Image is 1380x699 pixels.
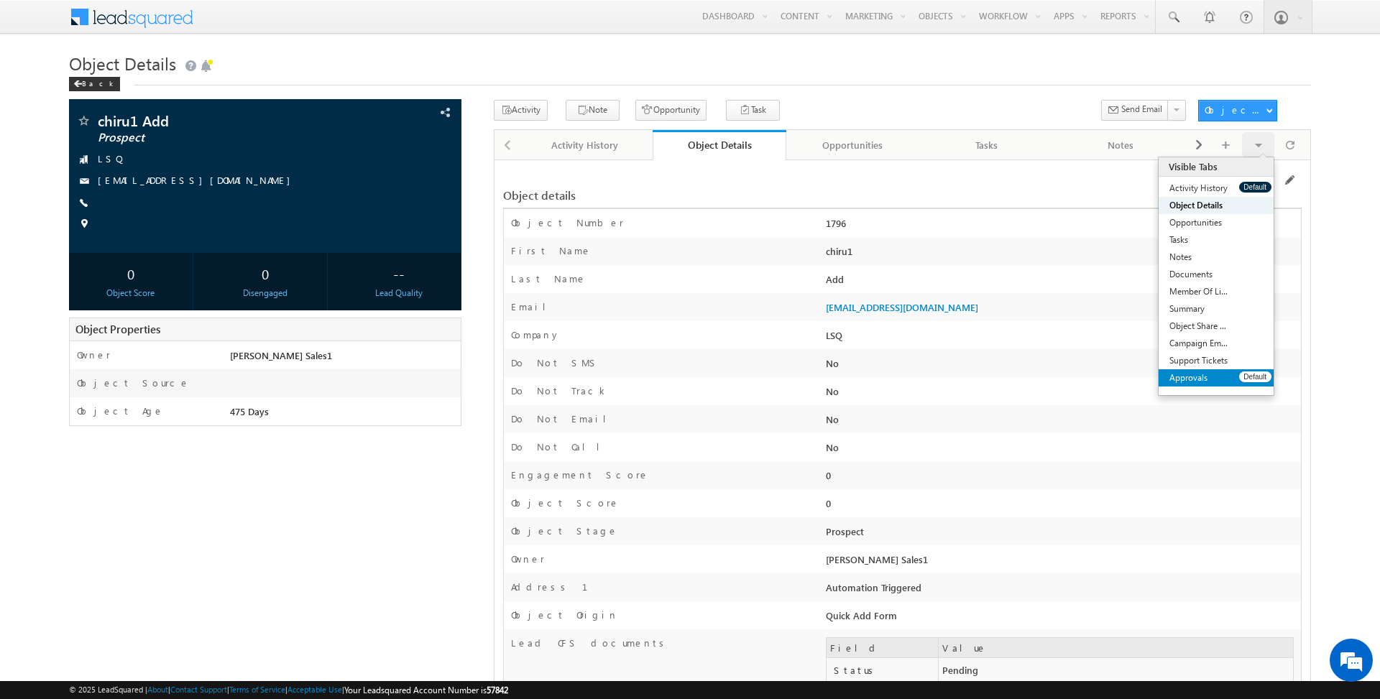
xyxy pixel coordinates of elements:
div: 0 [207,260,323,287]
a: [EMAIL_ADDRESS][DOMAIN_NAME] [826,301,978,313]
div: Object Details [663,138,776,152]
div: No [822,440,1301,460]
button: Activity [494,100,548,121]
span: Send Email [1121,103,1162,116]
span: Object Details [69,52,176,75]
span: Prospect [98,131,344,145]
div: Chat with us now [75,75,241,94]
span: [PERSON_NAME] Sales1 [230,349,332,361]
div: Notes [1066,136,1175,154]
a: Terms of Service [229,685,285,694]
div: 475 Days [226,404,461,425]
a: [EMAIL_ADDRESS][DOMAIN_NAME] [98,174,298,186]
label: Company [511,328,561,341]
div: No [822,384,1301,404]
label: Status [830,662,934,679]
label: Email [511,300,557,313]
div: 0 [73,260,189,287]
td: Field [827,637,939,657]
a: Tasks [920,130,1054,160]
button: Object Actions [1198,100,1277,121]
a: Contact Support [170,685,227,694]
div: Back [69,77,120,91]
label: Object Origin [511,608,618,621]
a: Object Details [653,130,786,160]
label: Engagement Score [511,468,649,481]
button: Task [726,100,780,121]
label: Owner [511,552,545,565]
div: 0 [822,468,1301,489]
div: Activity History [530,136,640,154]
label: Address 1 [511,580,605,593]
a: Object Share History [1159,318,1239,335]
td: Value [939,637,1294,657]
div: No [822,412,1301,432]
button: Send Email [1101,100,1169,121]
span: 57842 [487,685,508,695]
a: Campaign Emails [1159,335,1239,352]
label: Do Not Track [511,384,609,397]
label: First Name [511,244,592,257]
label: Object Number [511,216,624,229]
a: Opportunities [786,130,920,160]
textarea: Type your message and hit 'Enter' [19,133,262,431]
div: Tasks [931,136,1041,154]
label: Lead CFS documents [511,636,669,649]
label: Do Not Call [511,440,611,453]
div: Object Score [73,287,189,300]
button: Opportunity [635,100,707,121]
a: Object Details [1159,197,1239,214]
a: Summary [1159,300,1239,318]
button: Default [1239,371,1271,382]
label: Object Score [511,496,620,509]
span: chiru1 Add [98,114,344,128]
label: Do Not SMS [511,356,599,369]
a: Documents [1159,266,1239,283]
a: Activity History [519,130,653,160]
div: LSQ [822,328,1301,348]
div: Prospect [822,524,1301,545]
div: Automation Triggered [822,580,1301,601]
a: Approvals [1159,369,1239,386]
div: Quick Add Form [822,608,1301,629]
button: Note [566,100,620,121]
a: Notes [1054,130,1188,160]
div: 0 [822,496,1301,517]
div: chiru1 [822,244,1301,264]
a: Member Of Lists [1159,283,1239,300]
label: Object Source [77,376,190,389]
div: Opportunities [798,136,907,154]
label: Last Name [511,272,586,285]
a: Support Tickets [1159,352,1239,369]
div: -- [341,260,458,287]
a: Acceptable Use [287,685,342,694]
div: Object details [503,189,1029,202]
div: 1796 [822,216,1301,236]
div: Lead Quality [341,287,458,300]
span: Your Leadsquared Account Number is [344,685,508,695]
a: Back [69,76,127,88]
label: Owner [77,348,111,361]
a: Opportunities [1159,214,1239,231]
label: Do Not Email [511,412,617,425]
div: Add [822,272,1301,292]
div: Disengaged [207,287,323,300]
span: [PERSON_NAME] Sales1 [826,553,928,565]
span: © 2025 LeadSquared | | | | | [69,683,508,697]
div: Visible Tabs [1159,157,1274,177]
span: LSQ [98,152,126,167]
a: Activity History [1159,180,1239,197]
div: Object Actions [1205,103,1266,116]
a: Notes [1159,249,1239,266]
td: Pending [939,657,1294,682]
a: Tasks [1159,231,1239,249]
img: d_60004797649_company_0_60004797649 [24,75,60,94]
label: Object Stage [511,524,618,537]
button: Default [1239,182,1271,193]
div: No [822,356,1301,376]
em: Start Chat [195,443,261,462]
div: Minimize live chat window [236,7,270,42]
span: Object Properties [75,322,160,336]
a: About [147,685,168,694]
label: Object Age [77,404,164,417]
